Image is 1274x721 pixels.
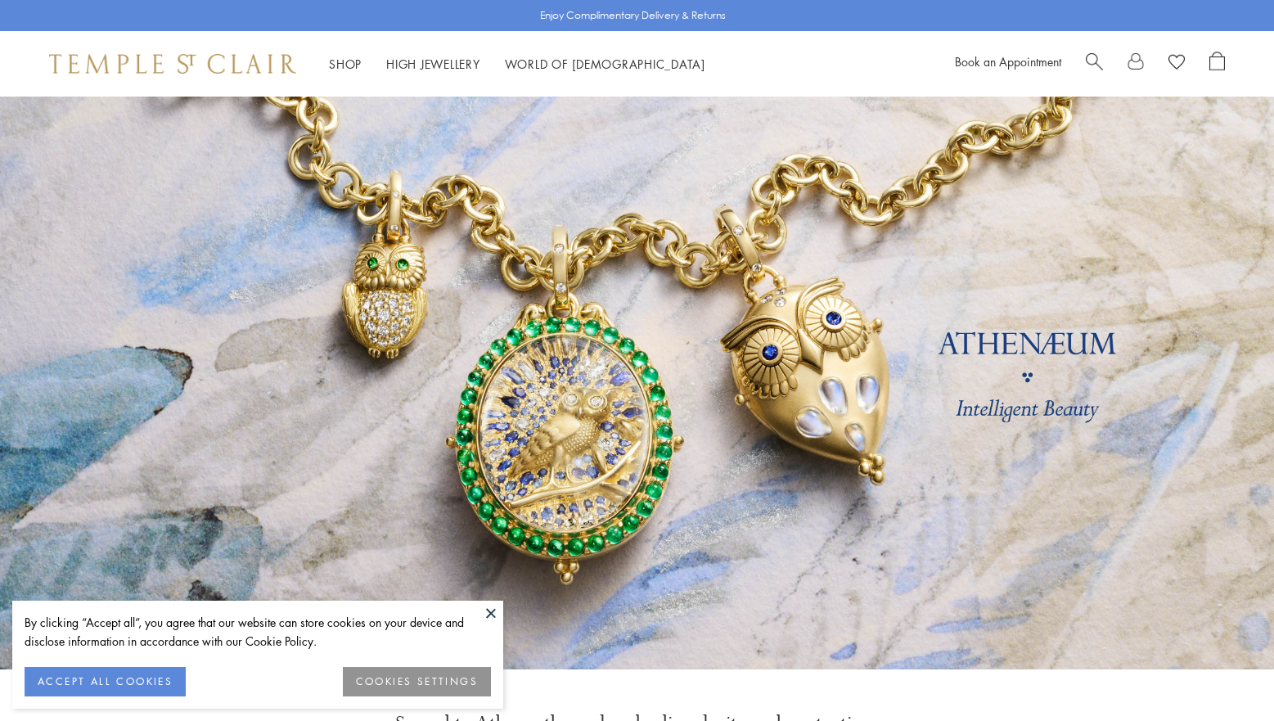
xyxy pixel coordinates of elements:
[505,56,705,72] a: World of [DEMOGRAPHIC_DATA]World of [DEMOGRAPHIC_DATA]
[386,56,480,72] a: High JewelleryHigh Jewellery
[343,667,491,696] button: COOKIES SETTINGS
[25,667,186,696] button: ACCEPT ALL COOKIES
[49,54,296,74] img: Temple St. Clair
[25,613,491,651] div: By clicking “Accept all”, you agree that our website can store cookies on your device and disclos...
[1209,52,1225,76] a: Open Shopping Bag
[540,7,726,24] p: Enjoy Complimentary Delivery & Returns
[329,56,362,72] a: ShopShop
[1168,52,1185,76] a: View Wishlist
[329,54,705,74] nav: Main navigation
[1086,52,1103,76] a: Search
[955,53,1061,70] a: Book an Appointment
